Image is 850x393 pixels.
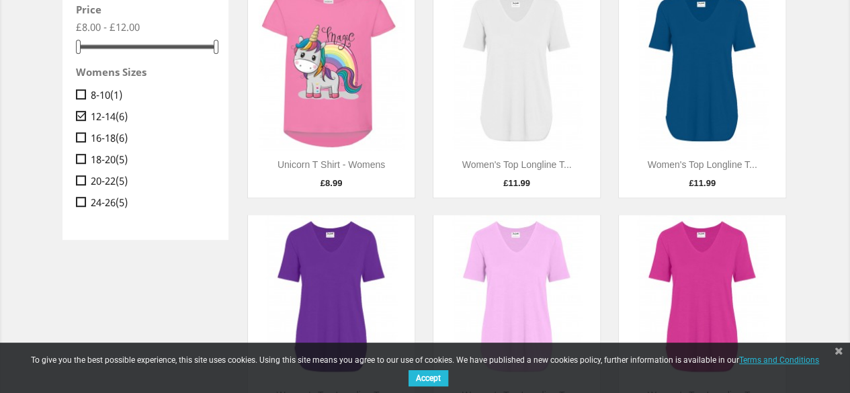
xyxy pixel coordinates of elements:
[503,178,530,188] span: £11.99
[91,131,210,144] a: 16-18(6)
[462,159,572,170] a: Women's Top Longline T...
[116,152,128,166] span: (5)
[91,88,210,101] a: 8-10(1)
[321,178,343,188] span: £8.99
[689,178,716,188] span: £11.99
[91,110,210,123] a: 12-14(6)
[91,195,210,209] a: 24-26(5)
[76,20,216,34] p: £8.00 - £12.00
[248,215,415,382] img: Women's Top Longline T...
[76,4,196,15] p: Price
[116,131,128,144] span: (6)
[22,355,828,390] div: To give you the best possible experience, this site uses cookies. Using this site means you agree...
[116,174,128,187] span: (5)
[91,174,210,187] a: 20-22(5)
[619,215,785,382] img: Women's Top Longline T...
[76,67,196,78] p: Womens Sizes
[433,215,600,382] img: Women's Top Longline T...
[409,370,448,386] button: Accept
[648,159,757,170] a: Women's Top Longline T...
[739,351,819,368] a: Terms and Conditions
[91,152,210,166] a: 18-20(5)
[278,159,385,170] a: Unicorn T Shirt - Womens
[116,195,128,209] span: (5)
[116,110,128,123] span: (6)
[110,88,122,101] span: (1)
[76,110,88,122] i: 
